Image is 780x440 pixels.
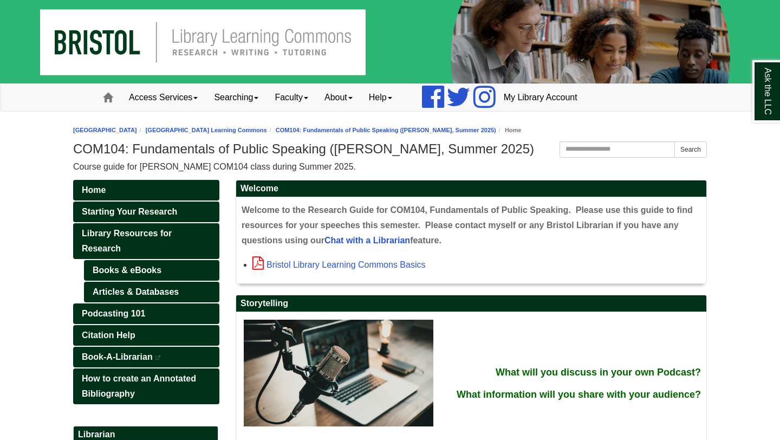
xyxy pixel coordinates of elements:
[73,347,219,367] a: Book-A-Librarian
[674,141,707,158] button: Search
[82,229,172,253] span: Library Resources for Research
[73,125,707,135] nav: breadcrumb
[73,141,707,157] h1: COM104: Fundamentals of Public Speaking ([PERSON_NAME], Summer 2025)
[73,368,219,404] a: How to create an Annotated Bibliography
[496,125,522,135] li: Home
[236,180,706,197] h2: Welcome
[324,236,410,245] a: Chat with a Librarian
[82,309,145,318] span: Podcasting 101
[155,355,161,360] i: This link opens in a new window
[496,84,586,111] a: My Library Account
[82,352,153,361] span: Book-A-Librarian
[82,185,106,195] span: Home
[82,331,135,340] span: Citation Help
[82,207,177,216] span: Starting Your Research
[121,84,206,111] a: Access Services
[276,127,496,133] a: COM104: Fundamentals of Public Speaking ([PERSON_NAME], Summer 2025)
[73,180,219,200] a: Home
[73,162,356,171] span: Course guide for [PERSON_NAME] COM104 class during Summer 2025.
[252,260,425,269] a: Bristol Library Learning Commons Basics
[206,84,266,111] a: Searching
[457,389,701,400] strong: What information will you share with your audience?
[316,84,361,111] a: About
[73,202,219,222] a: Starting Your Research
[73,325,219,346] a: Citation Help
[236,295,706,312] h2: Storytelling
[242,205,693,245] span: Welcome to the Research Guide for COM104, Fundamentals of Public Speaking. Please use this guide ...
[73,303,219,324] a: Podcasting 101
[84,260,219,281] a: Books & eBooks
[82,374,196,398] span: How to create an Annotated Bibliography
[266,84,316,111] a: Faculty
[496,367,701,378] strong: What will you discuss in your own Podcast?
[361,84,400,111] a: Help
[73,223,219,259] a: Library Resources for Research
[73,127,137,133] a: [GEOGRAPHIC_DATA]
[146,127,267,133] a: [GEOGRAPHIC_DATA] Learning Commons
[84,282,219,302] a: Articles & Databases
